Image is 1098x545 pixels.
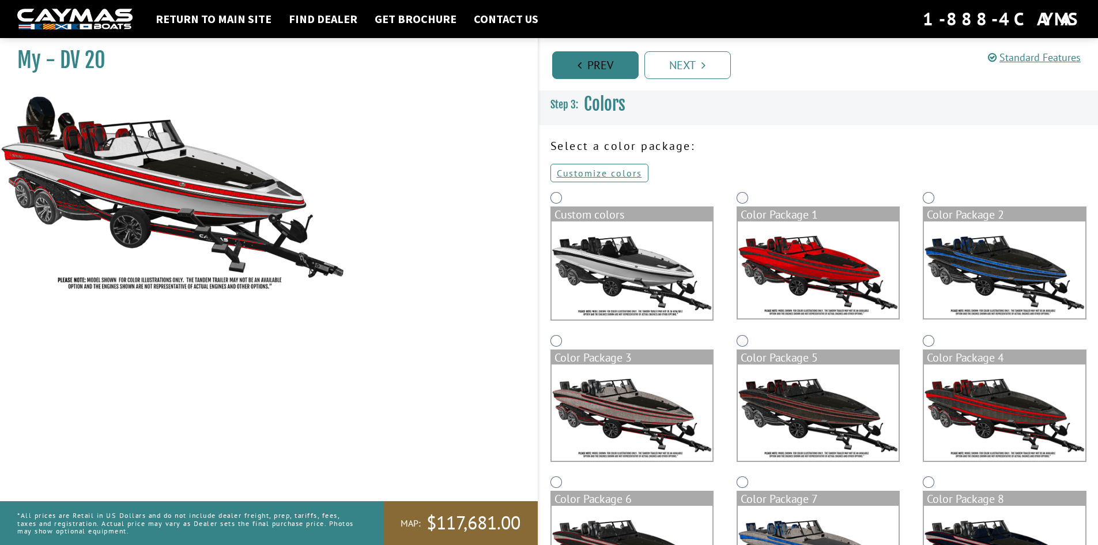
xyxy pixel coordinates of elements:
div: Color Package 6 [552,492,712,506]
div: 1-888-4CAYMAS [923,6,1081,32]
img: DV22-Base-Layer.png [552,221,712,320]
img: color_package_385.png [738,364,899,461]
a: Find Dealer [283,12,363,27]
a: Get Brochure [369,12,462,27]
a: Next [644,51,731,79]
a: Contact Us [468,12,544,27]
a: Return to main site [150,12,277,27]
span: MAP: [401,517,421,529]
div: Custom colors [552,208,712,221]
a: MAP:$117,681.00 [383,501,538,545]
img: color_package_382.png [738,221,899,318]
a: Standard Features [988,51,1081,64]
a: Prev [552,51,639,79]
div: Color Package 2 [924,208,1085,221]
div: Color Package 4 [924,351,1085,364]
div: Color Package 7 [738,492,899,506]
img: color_package_384.png [552,364,712,461]
p: *All prices are Retail in US Dollars and do not include dealer freight, prep, tariffs, fees, taxe... [17,506,357,540]
div: Color Package 5 [738,351,899,364]
h1: My - DV 20 [17,47,509,73]
a: Customize colors [550,164,648,182]
div: Color Package 8 [924,492,1085,506]
div: Color Package 3 [552,351,712,364]
img: white-logo-c9c8dbefe5ff5ceceb0f0178aa75bf4bb51f6bca0971e226c86eb53dfe498488.png [17,9,133,30]
img: color_package_383.png [924,221,1085,318]
span: $117,681.00 [427,511,520,535]
p: Select a color package: [550,137,1087,155]
img: color_package_386.png [924,364,1085,461]
div: Color Package 1 [738,208,899,221]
